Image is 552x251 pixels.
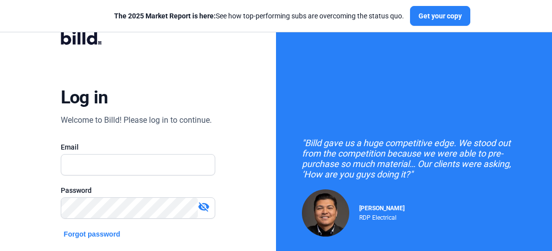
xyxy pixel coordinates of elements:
[114,11,404,21] div: See how top-performing subs are overcoming the status quo.
[359,205,405,212] span: [PERSON_NAME]
[114,12,216,20] span: The 2025 Market Report is here:
[61,229,124,240] button: Forgot password
[61,185,215,195] div: Password
[302,138,526,179] div: "Billd gave us a huge competitive edge. We stood out from the competition because we were able to...
[61,114,212,126] div: Welcome to Billd! Please log in to continue.
[198,201,210,213] mat-icon: visibility_off
[61,142,215,152] div: Email
[302,189,349,237] img: Raul Pacheco
[410,6,470,26] button: Get your copy
[359,212,405,221] div: RDP Electrical
[61,86,108,108] div: Log in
